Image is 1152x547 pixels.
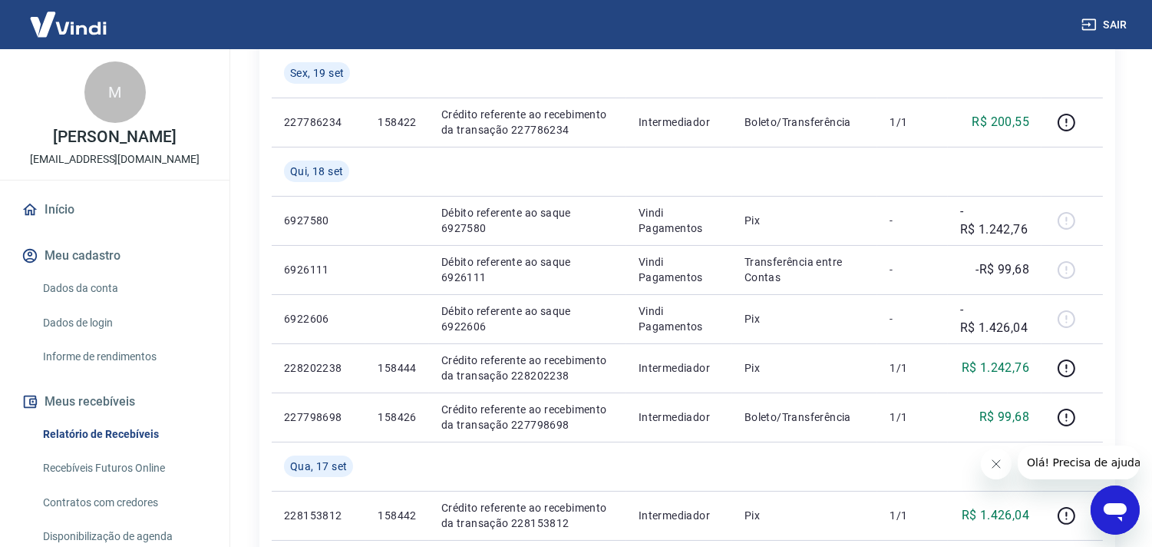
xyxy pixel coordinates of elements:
a: Dados de login [37,307,211,339]
p: R$ 1.242,76 [962,359,1029,377]
p: Boleto/Transferência [744,114,866,130]
p: [PERSON_NAME] [53,129,176,145]
span: Sex, 19 set [290,65,344,81]
p: Intermediador [639,508,720,523]
p: Débito referente ao saque 6922606 [441,303,614,334]
p: Pix [744,213,866,228]
p: 227786234 [284,114,353,130]
p: 1/1 [890,114,935,130]
p: R$ 200,55 [972,113,1030,131]
p: Crédito referente ao recebimento da transação 228153812 [441,500,614,531]
p: Crédito referente ao recebimento da transação 228202238 [441,353,614,383]
p: -R$ 1.242,76 [960,202,1029,239]
p: - [890,311,935,327]
button: Meu cadastro [18,239,211,273]
a: Início [18,193,211,227]
button: Sair [1078,11,1134,39]
p: R$ 99,68 [979,408,1029,426]
span: Olá! Precisa de ajuda? [9,11,129,23]
p: 228202238 [284,360,353,376]
p: Vindi Pagamentos [639,303,720,334]
p: R$ 1.426,04 [962,506,1029,525]
button: Meus recebíveis [18,385,211,419]
a: Informe de rendimentos [37,341,211,373]
p: -R$ 99,68 [976,260,1030,279]
p: Vindi Pagamentos [639,205,720,236]
p: 158444 [378,360,416,376]
p: 1/1 [890,508,935,523]
p: Intermediador [639,360,720,376]
p: Crédito referente ao recebimento da transação 227786234 [441,107,614,138]
p: Crédito referente ao recebimento da transação 227798698 [441,402,614,433]
a: Recebíveis Futuros Online [37,453,211,484]
p: Vindi Pagamentos [639,254,720,285]
p: 158442 [378,508,416,523]
a: Contratos com credores [37,487,211,519]
div: M [84,61,146,123]
p: - [890,213,935,228]
p: Pix [744,360,866,376]
img: Vindi [18,1,118,48]
p: 1/1 [890,360,935,376]
iframe: Botão para abrir a janela de mensagens [1091,486,1140,535]
p: 6922606 [284,311,353,327]
span: Qua, 17 set [290,459,347,474]
p: Pix [744,508,866,523]
p: 228153812 [284,508,353,523]
a: Dados da conta [37,273,211,304]
p: Boleto/Transferência [744,409,866,425]
p: Débito referente ao saque 6926111 [441,254,614,285]
span: Qui, 18 set [290,164,343,179]
p: 158422 [378,114,416,130]
p: - [890,262,935,277]
p: Transferência entre Contas [744,254,866,285]
p: Intermediador [639,409,720,425]
iframe: Fechar mensagem [981,449,1012,479]
p: 1/1 [890,409,935,425]
p: Débito referente ao saque 6927580 [441,205,614,236]
p: 158426 [378,409,416,425]
p: Intermediador [639,114,720,130]
p: 6926111 [284,262,353,277]
p: 227798698 [284,409,353,425]
p: -R$ 1.426,04 [960,300,1029,337]
p: [EMAIL_ADDRESS][DOMAIN_NAME] [30,151,200,167]
p: 6927580 [284,213,353,228]
iframe: Mensagem da empresa [1018,446,1140,479]
a: Relatório de Recebíveis [37,419,211,450]
p: Pix [744,311,866,327]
